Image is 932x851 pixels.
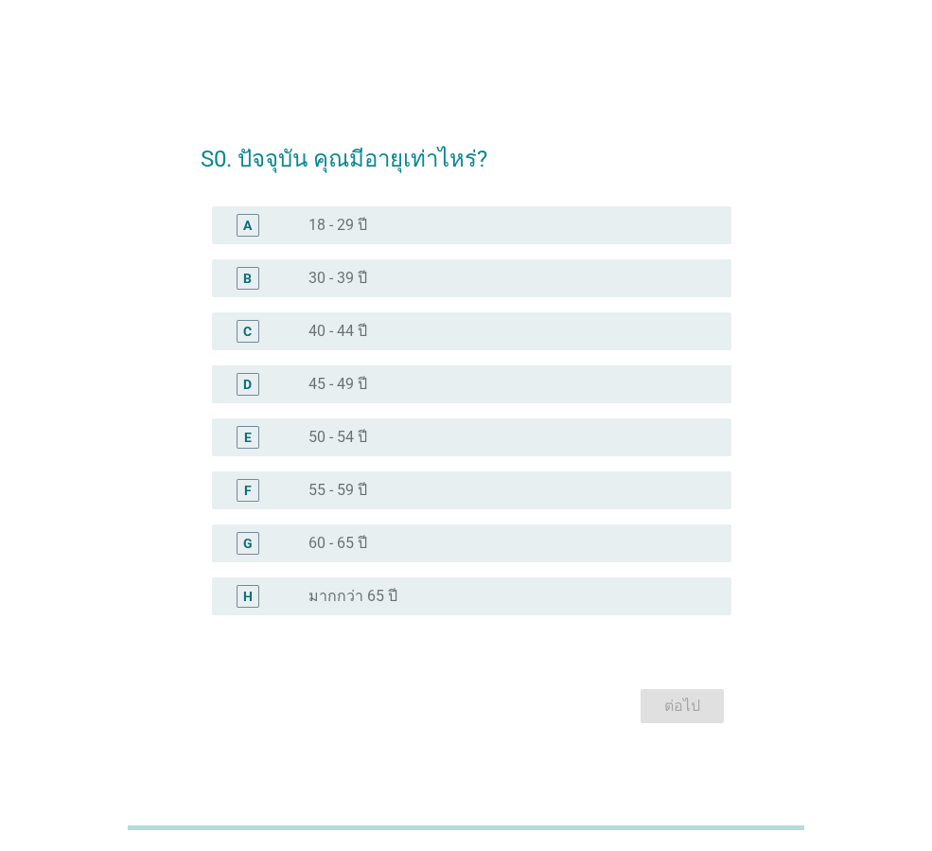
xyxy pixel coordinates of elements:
[308,428,367,447] label: 50 - 54 ปี
[308,587,397,606] label: มากกว่า 65 ปี
[243,533,253,553] div: G
[308,375,367,394] label: 45 - 49 ปี
[308,534,367,553] label: 60 - 65 ปี
[308,216,367,235] label: 18 - 29 ปี
[243,215,252,235] div: A
[201,123,731,176] h2: S0. ปัจจุบัน คุณมีอายุเท่าไหร่?
[308,481,367,500] label: 55 - 59 ปี
[244,480,252,500] div: F
[243,586,253,606] div: H
[244,427,252,447] div: E
[243,321,252,341] div: C
[243,374,252,394] div: D
[308,322,367,341] label: 40 - 44 ปี
[243,268,252,288] div: B
[308,269,367,288] label: 30 - 39 ปี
